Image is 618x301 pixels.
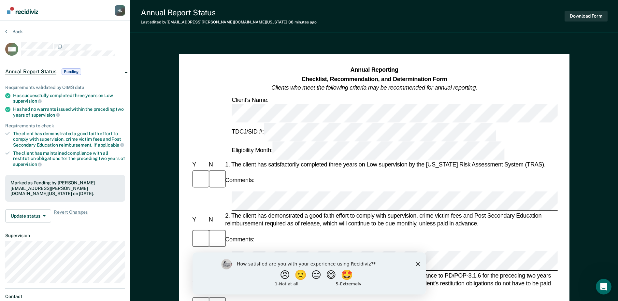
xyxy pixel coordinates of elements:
div: Y [191,279,207,287]
span: supervision [13,162,42,167]
div: 3. The client has maintained compliance with all restitution obligations in accordance to PD/POP-... [224,271,558,295]
iframe: Survey by Kim from Recidiviz [193,252,426,294]
div: Requirements validated by OIMS data [5,85,125,90]
div: Annual Report Status [141,8,316,17]
span: Pending [62,68,81,75]
div: The client has demonstrated a good faith effort to comply with supervision, crime victim fees and... [13,131,125,148]
div: N [207,161,223,168]
div: Has successfully completed three years on Low [13,93,125,104]
div: Comments: [224,176,256,184]
div: Marked as Pending by [PERSON_NAME][EMAIL_ADDRESS][PERSON_NAME][DOMAIN_NAME][US_STATE] on [DATE]. [10,180,120,196]
dt: Supervision [5,233,125,238]
div: Y [191,161,207,168]
span: Revert Changes [54,209,88,222]
em: Clients who meet the following criteria may be recommended for annual reporting. [271,84,477,91]
dt: Contact [5,294,125,299]
iframe: Intercom live chat [596,279,611,294]
span: Annual Report Status [5,68,56,75]
div: Has had no warrants issued within the preceding two years of [13,107,125,118]
button: Back [5,29,23,35]
div: Eligibility Month: [230,141,506,160]
strong: Checklist, Recommendation, and Determination Form [301,76,447,82]
div: Comments: [224,236,256,243]
img: Recidiviz [7,7,38,14]
div: H L [115,5,125,16]
div: TDCJ/SID #: [230,123,497,141]
div: 2. The client has demonstrated a good faith effort to comply with supervision, crime victim fees ... [224,212,558,228]
div: N [207,216,223,224]
span: supervision [13,98,42,104]
div: 1. The client has satisfactorily completed three years on Low supervision by the [US_STATE] Risk ... [224,161,558,168]
span: applicable [98,142,124,148]
div: The client has maintained compliance with all restitution obligations for the preceding two years of [13,150,125,167]
button: Update status [5,209,51,222]
button: Profile dropdown button [115,5,125,16]
button: Download Form [565,11,608,21]
strong: Annual Reporting [350,67,398,73]
span: supervision [31,112,60,118]
div: Y [191,216,207,224]
span: 38 minutes ago [288,20,316,24]
div: Last edited by [EMAIL_ADDRESS][PERSON_NAME][DOMAIN_NAME][US_STATE] [141,20,316,24]
div: Requirements to check [5,123,125,129]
